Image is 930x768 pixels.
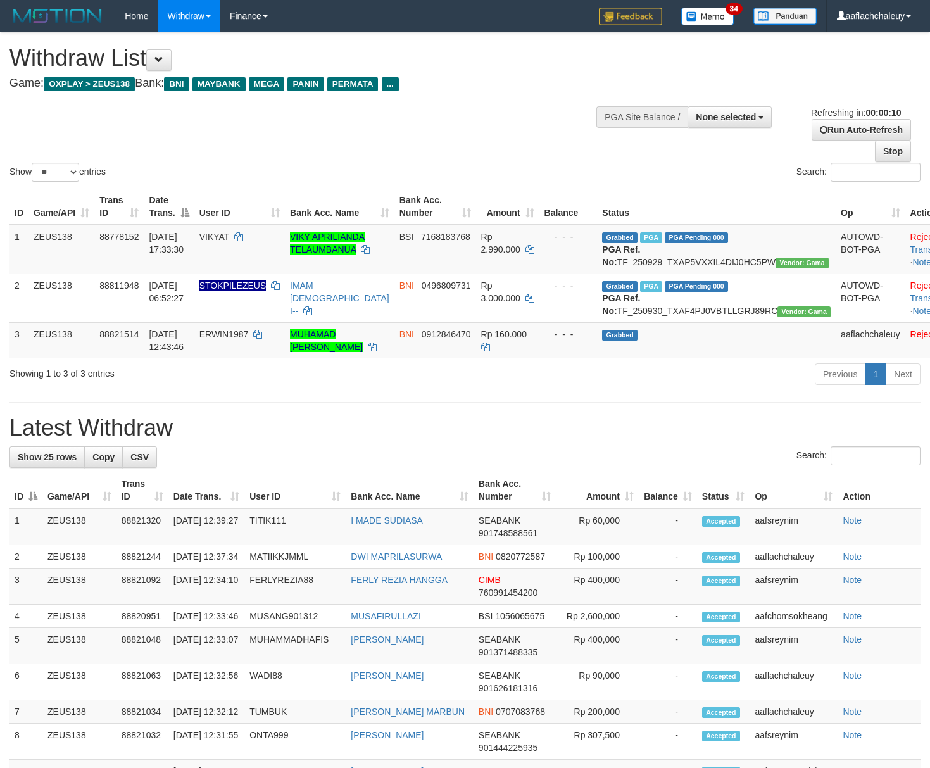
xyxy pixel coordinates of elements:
td: Rp 400,000 [556,628,639,664]
span: BSI [399,232,414,242]
td: ZEUS138 [42,508,116,545]
th: Amount: activate to sort column ascending [556,472,639,508]
th: Bank Acc. Number: activate to sort column ascending [474,472,556,508]
th: User ID: activate to sort column ascending [244,472,346,508]
a: [PERSON_NAME] [351,634,424,645]
a: DWI MAPRILASURWA [351,551,442,562]
td: Rp 90,000 [556,664,639,700]
a: [PERSON_NAME] [351,730,424,740]
span: Rp 2.990.000 [481,232,520,255]
td: ZEUS138 [42,700,116,724]
span: PGA Pending [665,232,728,243]
input: Search: [831,446,921,465]
label: Search: [796,163,921,182]
td: aaflachchaleuy [750,664,838,700]
span: Copy [92,452,115,462]
td: MUHAMMADHAFIS [244,628,346,664]
th: Status [597,189,836,225]
span: SEABANK [479,730,520,740]
td: MATIIKKJMML [244,545,346,569]
img: Feedback.jpg [599,8,662,25]
td: ZEUS138 [28,274,94,322]
a: Note [843,515,862,526]
td: ZEUS138 [42,605,116,628]
span: CIMB [479,575,501,585]
span: MEGA [249,77,285,91]
a: CSV [122,446,157,468]
a: Note [843,707,862,717]
th: Game/API: activate to sort column ascending [42,472,116,508]
span: BSI [479,611,493,621]
span: OXPLAY > ZEUS138 [44,77,135,91]
span: Show 25 rows [18,452,77,462]
td: AUTOWD-BOT-PGA [836,274,905,322]
td: 5 [9,628,42,664]
th: User ID: activate to sort column ascending [194,189,285,225]
div: - - - [544,328,593,341]
th: Trans ID: activate to sort column ascending [116,472,168,508]
label: Show entries [9,163,106,182]
span: Copy 901748588561 to clipboard [479,528,537,538]
td: TF_250929_TXAP5VXXIL4DIJ0HC5PW [597,225,836,274]
td: - [639,569,697,605]
div: - - - [544,279,593,292]
td: ZEUS138 [42,545,116,569]
span: Copy 760991454200 to clipboard [479,588,537,598]
span: Copy 0820772587 to clipboard [496,551,545,562]
span: PGA Pending [665,281,728,292]
td: 8 [9,724,42,760]
span: Copy 0496809731 to clipboard [422,280,471,291]
span: 34 [726,3,743,15]
span: Accepted [702,612,740,622]
td: Rp 400,000 [556,569,639,605]
span: BNI [479,707,493,717]
th: Date Trans.: activate to sort column ascending [168,472,244,508]
th: Status: activate to sort column ascending [697,472,750,508]
td: 88821032 [116,724,168,760]
span: Rp 160.000 [481,329,527,339]
td: 88821063 [116,664,168,700]
td: - [639,508,697,545]
a: Copy [84,446,123,468]
a: I MADE SUDIASA [351,515,423,526]
span: Vendor URL: https://trx31.1velocity.biz [776,258,829,268]
td: TITIK111 [244,508,346,545]
span: Copy 0912846470 to clipboard [422,329,471,339]
td: aaflachchaleuy [750,545,838,569]
select: Showentries [32,163,79,182]
a: [PERSON_NAME] MARBUN [351,707,465,717]
a: Note [843,611,862,621]
td: 88821244 [116,545,168,569]
td: - [639,545,697,569]
td: TF_250930_TXAF4PJ0VBTLLGRJ89RC [597,274,836,322]
th: Bank Acc. Name: activate to sort column ascending [346,472,474,508]
span: VIKYAT [199,232,229,242]
span: Copy 901444225935 to clipboard [479,743,537,753]
img: Button%20Memo.svg [681,8,734,25]
span: [DATE] 17:33:30 [149,232,184,255]
img: MOTION_logo.png [9,6,106,25]
td: MUSANG901312 [244,605,346,628]
td: aaflachchaleuy [836,322,905,358]
input: Search: [831,163,921,182]
span: BNI [479,551,493,562]
span: [DATE] 06:52:27 [149,280,184,303]
td: - [639,605,697,628]
td: FERLYREZIA88 [244,569,346,605]
td: Rp 60,000 [556,508,639,545]
span: Marked by aafsreyleap [640,281,662,292]
td: [DATE] 12:32:12 [168,700,244,724]
span: Accepted [702,635,740,646]
span: Accepted [702,731,740,741]
th: Game/API: activate to sort column ascending [28,189,94,225]
span: Accepted [702,707,740,718]
th: Bank Acc. Name: activate to sort column ascending [285,189,394,225]
td: 1 [9,225,28,274]
span: Copy 1056065675 to clipboard [495,611,544,621]
label: Search: [796,446,921,465]
td: [DATE] 12:31:55 [168,724,244,760]
a: Note [843,730,862,740]
td: ZEUS138 [42,724,116,760]
td: 1 [9,508,42,545]
td: 7 [9,700,42,724]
